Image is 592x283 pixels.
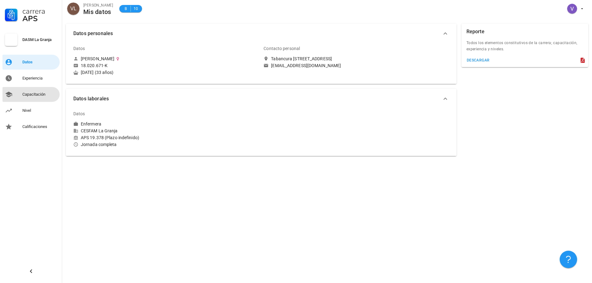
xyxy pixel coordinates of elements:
[73,29,442,38] span: Datos personales
[83,2,113,8] div: [PERSON_NAME]
[22,124,57,129] div: Calificaciones
[2,71,60,86] a: Experiencia
[264,63,449,68] a: [EMAIL_ADDRESS][DOMAIN_NAME]
[22,92,57,97] div: Capacitación
[2,55,60,70] a: Datos
[133,6,138,12] span: 10
[66,24,457,43] button: Datos personales
[2,103,60,118] a: Nivel
[73,142,259,147] div: Jornada completa
[73,94,442,103] span: Datos laborales
[22,15,57,22] div: APS
[73,128,259,134] div: CESFAM La Granja
[466,58,490,62] div: descargar
[271,63,341,68] div: [EMAIL_ADDRESS][DOMAIN_NAME]
[271,56,332,62] div: Tabancura [STREET_ADDRESS]
[81,63,108,68] div: 18.020.671-K
[81,56,114,62] div: [PERSON_NAME]
[22,76,57,81] div: Experiencia
[2,119,60,134] a: Calificaciones
[22,108,57,113] div: Nivel
[2,87,60,102] a: Capacitación
[264,41,300,56] div: Contacto personal
[567,4,577,14] div: avatar
[67,2,80,15] div: avatar
[66,89,457,109] button: Datos laborales
[466,24,484,40] div: Reporte
[461,40,588,56] div: Todos los elementos constitutivos de la carrera; capacitación, experiencia y niveles.
[73,106,85,121] div: Datos
[73,41,85,56] div: Datos
[73,70,259,75] div: [DATE] (33 años)
[81,121,101,127] div: Enfermera
[22,7,57,15] div: Carrera
[22,37,57,42] div: DASM La Granja
[464,56,492,65] button: descargar
[123,6,128,12] span: B
[83,8,113,15] div: Mis datos
[264,56,449,62] a: Tabancura [STREET_ADDRESS]
[22,60,57,65] div: Datos
[73,135,259,140] div: APS 19.378 (Plazo indefinido)
[70,2,76,15] span: VL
